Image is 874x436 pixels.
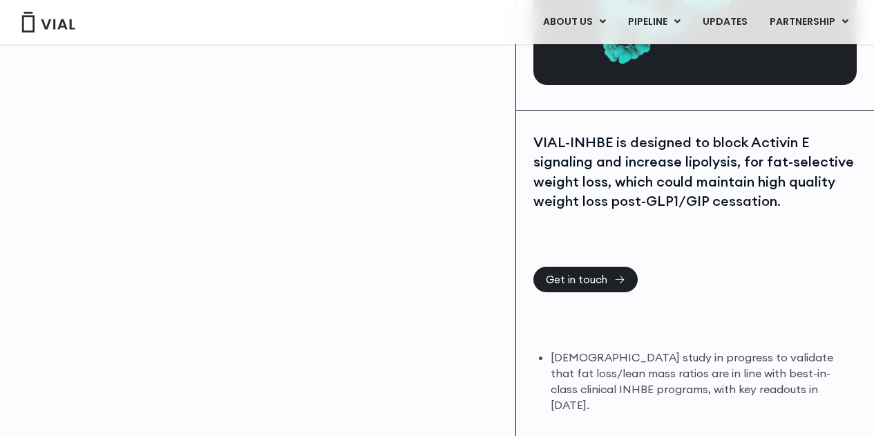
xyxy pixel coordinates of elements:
[759,10,859,34] a: PARTNERSHIPMenu Toggle
[546,274,607,285] span: Get in touch
[551,350,857,413] li: [DEMOGRAPHIC_DATA] study in progress to validate that fat loss/lean mass ratios are in line with ...
[21,12,76,32] img: Vial Logo
[533,133,857,211] div: VIAL-INHBE is designed to block Activin E signaling and increase lipolysis, for fat-selective wei...
[617,10,691,34] a: PIPELINEMenu Toggle
[533,267,638,292] a: Get in touch
[532,10,616,34] a: ABOUT USMenu Toggle
[692,10,758,34] a: UPDATES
